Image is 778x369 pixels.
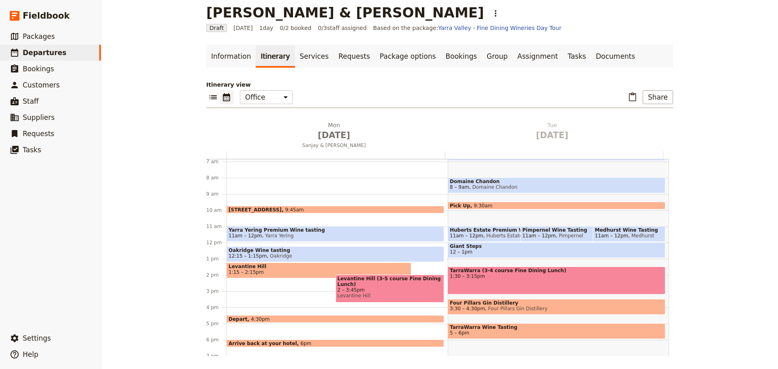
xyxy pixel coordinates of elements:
[482,45,513,68] a: Group
[227,339,444,347] div: Arrive back at your hotel6pm
[23,113,55,122] span: Suppliers
[450,300,663,306] span: Four Pillars Gin Distillery
[626,90,639,104] button: Paste itinerary item
[233,24,252,32] span: [DATE]
[206,337,227,343] div: 6 pm
[229,269,264,275] span: 1:15 – 2:15pm
[448,202,665,209] div: Pick Up9:30am
[23,350,38,358] span: Help
[229,253,267,259] span: 12:15 – 1:15pm
[206,353,227,359] div: 7 pm
[206,223,227,230] div: 11 am
[489,6,502,20] button: Actions
[256,45,295,68] a: Itinerary
[23,32,55,41] span: Packages
[441,45,482,68] a: Bookings
[206,256,227,262] div: 1 pm
[280,24,311,32] span: 0/2 booked
[438,25,561,31] a: Yarra Valley - Fine Dining Wineries Day Tour
[445,121,663,145] button: Tue [DATE]
[229,227,442,233] span: Yarra Yering Premium Wine tasting
[595,233,628,239] span: 11am – 12pm
[229,207,285,212] span: [STREET_ADDRESS]
[23,81,60,89] span: Customers
[373,24,562,32] span: Based on the package:
[230,129,438,141] span: [DATE]
[474,203,492,208] span: 9:30am
[450,249,472,255] span: 12 – 1pm
[251,316,269,322] span: 4:30pm
[483,233,523,239] span: Huberts Estate
[23,10,70,22] span: Fieldbook
[450,184,469,190] span: 8 – 9am
[450,268,663,273] span: TarraWarra (3-4 course Fine Dining Lunch)
[591,45,640,68] a: Documents
[206,158,227,165] div: 7 am
[301,341,312,346] span: 6pm
[229,247,442,253] span: Oakridge Wine tasting
[206,4,484,21] h1: [PERSON_NAME] & [PERSON_NAME]
[450,306,485,311] span: 3:30 – 4:30pm
[520,226,643,242] div: Pimpernel Wine Tasting11am – 12pmPimpernel
[23,49,66,57] span: Departures
[563,45,591,68] a: Tasks
[259,24,274,32] span: 1 day
[450,243,663,249] span: Giant Steps
[23,146,41,154] span: Tasks
[448,121,657,141] h2: Tue
[23,130,54,138] span: Requests
[206,272,227,278] div: 2 pm
[336,275,445,303] div: Levantine Hill (3-5 course Fine Dining Lunch)2 – 3:45pmLevantine Hill
[448,226,571,242] div: Huberts Estate Premium Wine tasting11am – 12pmHuberts Estate
[522,233,556,239] span: 11am – 12pm
[295,45,334,68] a: Services
[318,24,366,32] span: 0 / 3 staff assigned
[338,287,442,293] span: 2 – 3:45pm
[227,262,411,278] div: Levantine Hill1:15 – 2:15pm
[469,184,517,190] span: Domaine Chandon
[448,129,657,141] span: [DATE]
[338,293,442,299] span: Levantine Hill
[206,90,220,104] button: List view
[206,175,227,181] div: 8 am
[227,315,444,323] div: Depart4:30pm
[450,179,663,184] span: Domaine Chandon
[448,242,665,258] div: Giant Steps12 – 1pm
[227,226,444,242] div: Yarra Yering Premium Wine tasting11am – 12pmYarra Yering
[267,253,292,259] span: Oakridge
[220,90,233,104] button: Calendar view
[595,227,663,233] span: Medhurst Wine Tasting
[556,233,583,239] span: Pimpernel
[206,304,227,311] div: 4 pm
[522,227,641,233] span: Pimpernel Wine Tasting
[23,334,51,342] span: Settings
[450,233,483,239] span: 11am – 12pm
[450,227,569,233] span: Huberts Estate Premium Wine tasting
[23,65,54,73] span: Bookings
[485,306,547,311] span: Four Pillars Gin Distillery
[338,276,442,287] span: Levantine Hill (3-5 course Fine Dining Lunch)
[206,288,227,294] div: 3 pm
[206,191,227,197] div: 9 am
[333,45,375,68] a: Requests
[23,97,39,105] span: Staff
[450,324,663,330] span: TarraWarra Wine Tasting
[206,239,227,246] div: 12 pm
[227,121,445,151] button: Mon [DATE]Sanjay & [PERSON_NAME]
[448,267,665,294] div: TarraWarra (3-4 course Fine Dining Lunch)1:30 – 3:15pm
[229,233,262,239] span: 11am – 12pm
[593,226,665,242] div: Medhurst Wine Tasting11am – 12pmMedhurst
[206,81,673,89] p: Itinerary view
[628,233,654,239] span: Medhurst
[643,90,673,104] button: Share
[448,323,665,339] div: TarraWarra Wine Tasting5 – 6pm
[230,121,438,141] h2: Mon
[206,207,227,213] div: 10 am
[229,316,251,322] span: Depart
[206,24,227,32] span: Draft
[229,264,409,269] span: Levantine Hill
[227,246,444,262] div: Oakridge Wine tasting12:15 – 1:15pmOakridge
[513,45,563,68] a: Assignment
[262,233,294,239] span: Yarra Yering
[450,203,474,208] span: Pick Up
